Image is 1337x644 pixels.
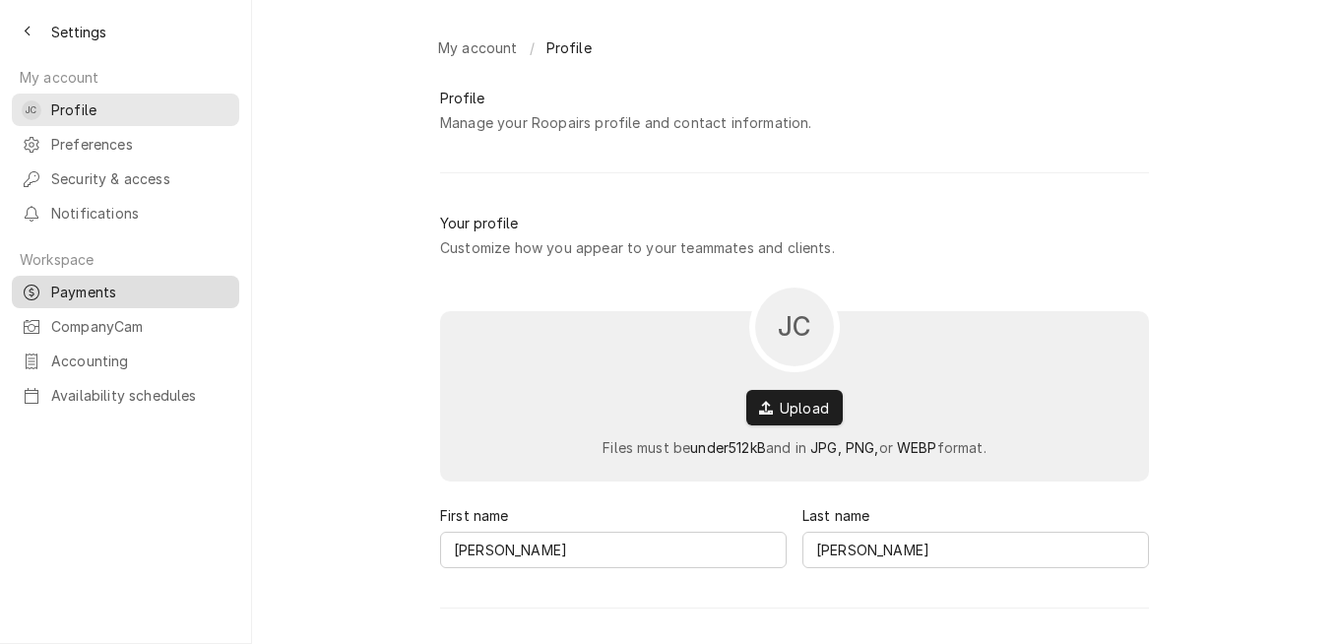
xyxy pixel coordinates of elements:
[51,385,229,406] span: Availability schedules
[440,532,787,568] input: First name
[12,16,43,47] button: Back to previous page
[12,128,239,161] a: Preferences
[440,112,811,133] div: Manage your Roopairs profile and contact information.
[51,282,229,302] span: Payments
[802,505,869,526] label: Last name
[51,168,229,189] span: Security & access
[51,134,229,155] span: Preferences
[546,37,592,58] span: Profile
[603,437,987,458] div: Files must be and in or format.
[530,37,535,58] span: /
[12,162,239,195] a: Security & access
[12,379,239,412] a: Availability schedules
[810,439,878,456] span: JPG, PNG,
[51,351,229,371] span: Accounting
[51,22,106,42] span: Settings
[440,237,835,258] div: Customize how you appear to your teammates and clients.
[22,100,41,120] div: Josh Canfield's Avatar
[897,439,937,456] span: WEBP
[51,99,229,120] span: Profile
[12,276,239,308] a: Payments
[12,94,239,126] a: JCJosh Canfield's AvatarProfile
[12,310,239,343] a: CompanyCam
[749,282,840,372] button: JC
[690,439,766,456] span: under 512 kB
[802,532,1149,568] input: Last name
[440,505,509,526] label: First name
[776,398,833,419] span: Upload
[12,345,239,377] a: Accounting
[51,316,229,337] span: CompanyCam
[746,390,843,425] button: Upload
[440,88,484,108] div: Profile
[12,197,239,229] a: Notifications
[51,203,229,224] span: Notifications
[440,213,518,233] div: Your profile
[539,32,600,64] a: Profile
[22,100,41,120] div: JC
